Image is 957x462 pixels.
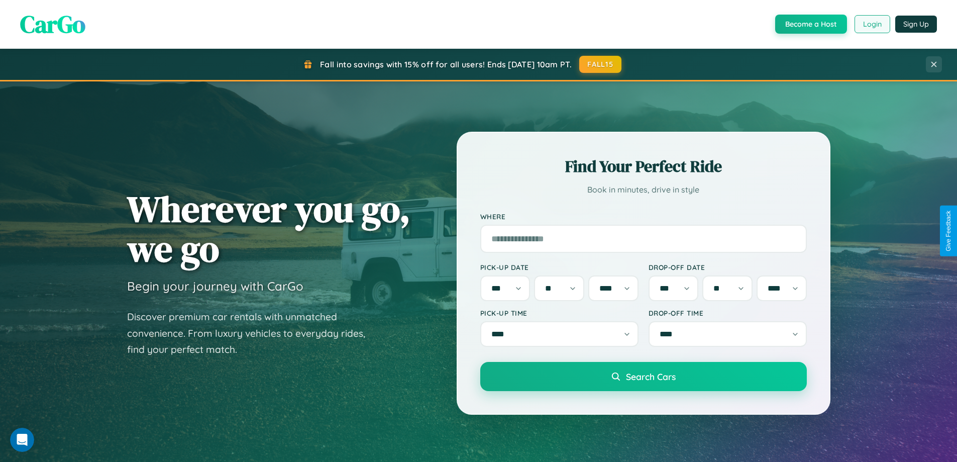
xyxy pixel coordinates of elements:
button: Become a Host [775,15,847,34]
button: Login [855,15,890,33]
label: Pick-up Time [480,309,639,317]
iframe: Intercom live chat [10,428,34,452]
span: CarGo [20,8,85,41]
h1: Wherever you go, we go [127,189,410,268]
label: Where [480,212,807,221]
p: Book in minutes, drive in style [480,182,807,197]
button: FALL15 [579,56,621,73]
label: Drop-off Time [649,309,807,317]
button: Search Cars [480,362,807,391]
span: Fall into savings with 15% off for all users! Ends [DATE] 10am PT. [320,59,572,69]
label: Pick-up Date [480,263,639,271]
label: Drop-off Date [649,263,807,271]
p: Discover premium car rentals with unmatched convenience. From luxury vehicles to everyday rides, ... [127,309,378,358]
span: Search Cars [626,371,676,382]
button: Sign Up [895,16,937,33]
h3: Begin your journey with CarGo [127,279,303,294]
h2: Find Your Perfect Ride [480,155,807,177]
div: Give Feedback [945,211,952,251]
